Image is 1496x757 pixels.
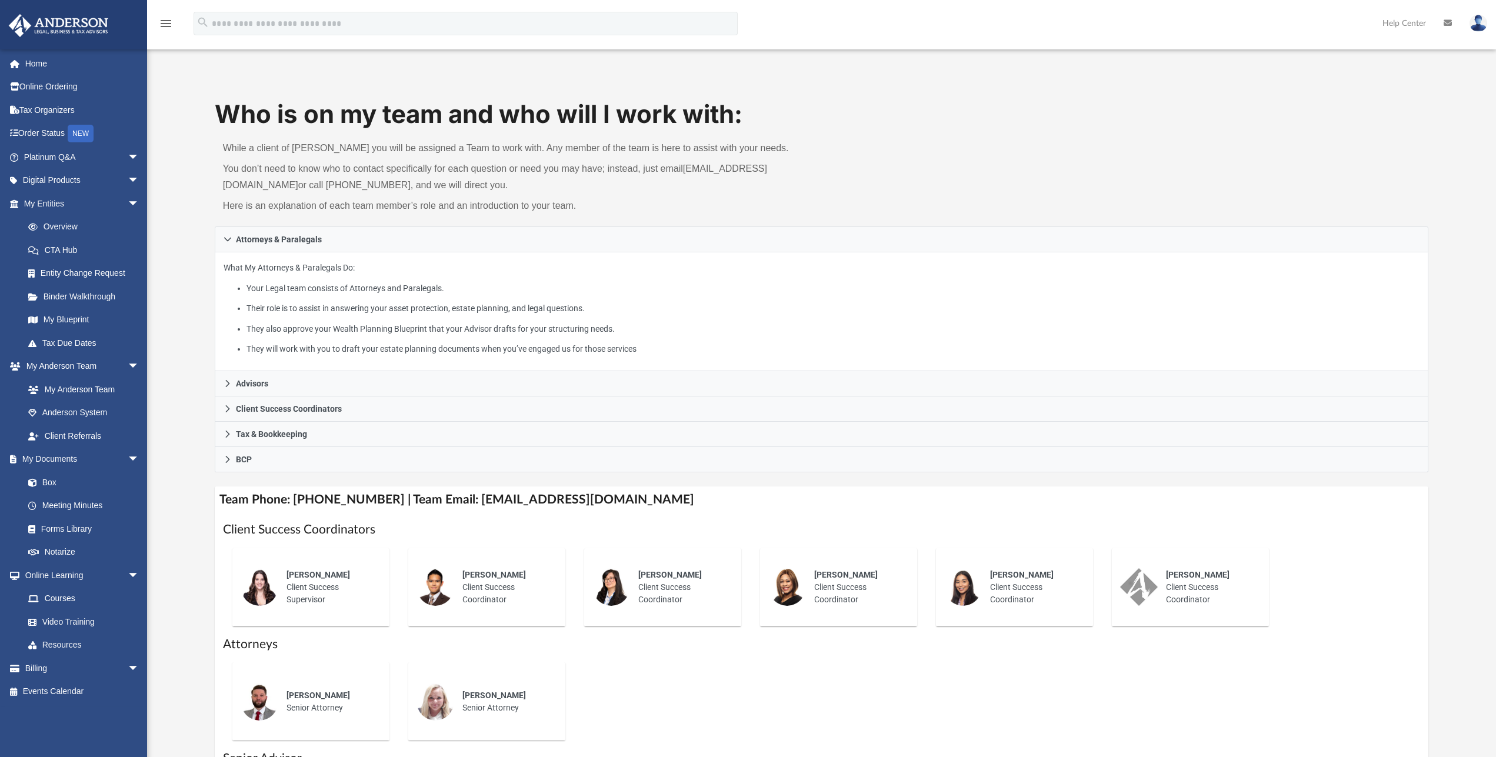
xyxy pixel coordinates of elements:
span: arrow_drop_down [128,355,151,379]
h1: Who is on my team and who will I work with: [215,97,1429,132]
a: My Documentsarrow_drop_down [8,448,151,471]
div: Senior Attorney [278,681,381,722]
div: Senior Attorney [454,681,557,722]
a: Notarize [16,541,151,564]
img: User Pic [1470,15,1487,32]
p: Here is an explanation of each team member’s role and an introduction to your team. [223,198,814,214]
img: thumbnail [768,568,806,606]
img: thumbnail [944,568,982,606]
h1: Attorneys [223,636,1421,653]
h1: Client Success Coordinators [223,521,1421,538]
a: Online Ordering [8,75,157,99]
a: Meeting Minutes [16,494,151,518]
a: CTA Hub [16,238,157,262]
img: thumbnail [417,683,454,721]
div: Client Success Supervisor [278,561,381,614]
a: Billingarrow_drop_down [8,656,157,680]
a: Tax & Bookkeeping [215,422,1429,447]
a: Forms Library [16,517,145,541]
div: Client Success Coordinator [1158,561,1261,614]
a: My Entitiesarrow_drop_down [8,192,157,215]
i: menu [159,16,173,31]
a: Overview [16,215,157,239]
img: thumbnail [592,568,630,606]
a: [EMAIL_ADDRESS][DOMAIN_NAME] [223,164,767,190]
span: arrow_drop_down [128,656,151,681]
span: [PERSON_NAME] [814,570,878,579]
span: [PERSON_NAME] [462,691,526,700]
span: [PERSON_NAME] [990,570,1054,579]
a: Platinum Q&Aarrow_drop_down [8,145,157,169]
li: They will work with you to draft your estate planning documents when you’ve engaged us for those ... [246,342,1420,356]
a: Anderson System [16,401,151,425]
li: They also approve your Wealth Planning Blueprint that your Advisor drafts for your structuring ne... [246,322,1420,336]
span: Attorneys & Paralegals [236,235,322,244]
a: My Anderson Teamarrow_drop_down [8,355,151,378]
a: Video Training [16,610,145,633]
p: You don’t need to know who to contact specifically for each question or need you may have; instea... [223,161,814,194]
a: My Blueprint [16,308,151,332]
a: Tax Due Dates [16,331,157,355]
a: Events Calendar [8,680,157,703]
span: arrow_drop_down [128,169,151,193]
span: [PERSON_NAME] [462,570,526,579]
span: Client Success Coordinators [236,405,342,413]
span: arrow_drop_down [128,448,151,472]
a: Courses [16,587,151,611]
span: BCP [236,455,252,463]
p: While a client of [PERSON_NAME] you will be assigned a Team to work with. Any member of the team ... [223,140,814,156]
span: [PERSON_NAME] [286,570,350,579]
i: search [196,16,209,29]
div: Client Success Coordinator [454,561,557,614]
a: Online Learningarrow_drop_down [8,563,151,587]
img: thumbnail [417,568,454,606]
a: Box [16,471,145,494]
img: thumbnail [241,683,278,721]
a: menu [159,22,173,31]
div: Client Success Coordinator [982,561,1085,614]
img: thumbnail [241,568,278,606]
a: Home [8,52,157,75]
img: Anderson Advisors Platinum Portal [5,14,112,37]
a: Order StatusNEW [8,122,157,146]
span: [PERSON_NAME] [286,691,350,700]
a: Advisors [215,371,1429,396]
span: arrow_drop_down [128,192,151,216]
span: [PERSON_NAME] [638,570,702,579]
div: Client Success Coordinator [806,561,909,614]
a: My Anderson Team [16,378,145,401]
a: Tax Organizers [8,98,157,122]
span: Tax & Bookkeeping [236,430,307,438]
li: Your Legal team consists of Attorneys and Paralegals. [246,281,1420,296]
li: Their role is to assist in answering your asset protection, estate planning, and legal questions. [246,301,1420,316]
img: thumbnail [1120,568,1158,606]
a: Client Referrals [16,424,151,448]
span: [PERSON_NAME] [1166,570,1230,579]
a: Resources [16,633,151,657]
a: Client Success Coordinators [215,396,1429,422]
span: arrow_drop_down [128,145,151,169]
a: BCP [215,447,1429,472]
a: Entity Change Request [16,262,157,285]
p: What My Attorneys & Paralegals Do: [224,261,1420,356]
a: Binder Walkthrough [16,285,157,308]
div: Client Success Coordinator [630,561,733,614]
a: Digital Productsarrow_drop_down [8,169,157,192]
div: NEW [68,125,94,142]
h4: Team Phone: [PHONE_NUMBER] | Team Email: [EMAIL_ADDRESS][DOMAIN_NAME] [215,486,1429,513]
div: Attorneys & Paralegals [215,252,1429,372]
span: Advisors [236,379,268,388]
a: Attorneys & Paralegals [215,226,1429,252]
span: arrow_drop_down [128,563,151,588]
